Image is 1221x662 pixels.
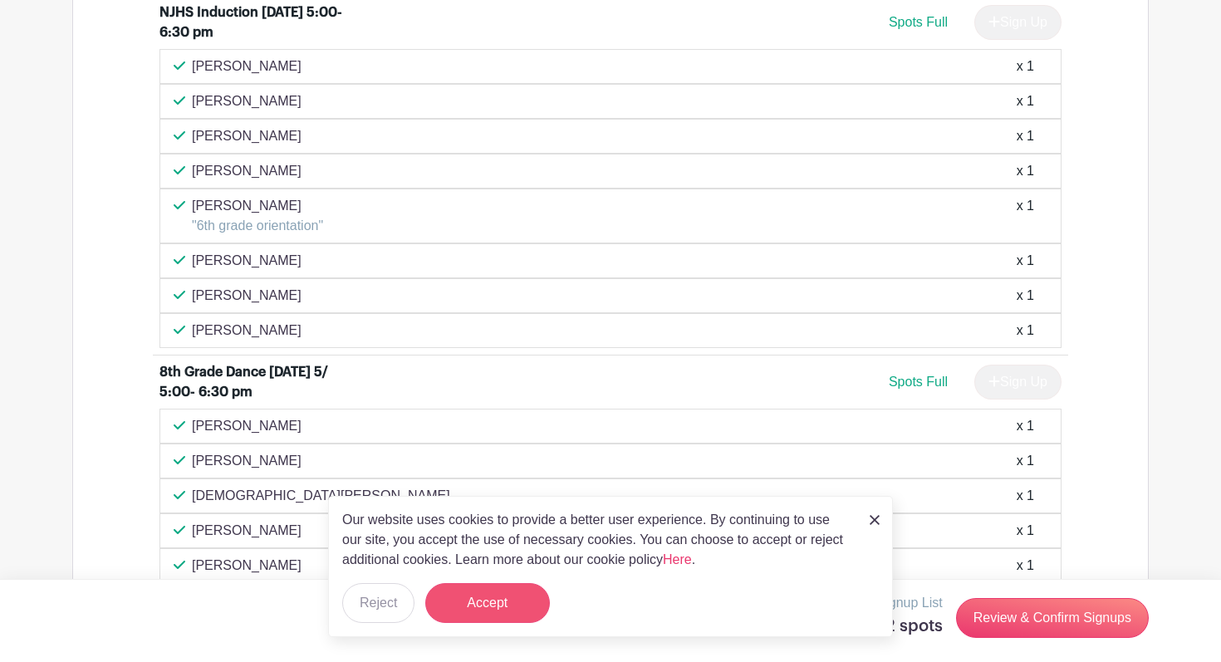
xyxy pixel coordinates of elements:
[889,375,948,389] span: Spots Full
[192,56,302,76] p: [PERSON_NAME]
[192,286,302,306] p: [PERSON_NAME]
[192,91,302,111] p: [PERSON_NAME]
[1017,321,1034,341] div: x 1
[1017,521,1034,541] div: x 1
[192,486,450,506] p: [DEMOGRAPHIC_DATA][PERSON_NAME]
[1017,56,1034,76] div: x 1
[192,556,302,576] p: [PERSON_NAME]
[663,552,692,566] a: Here
[870,515,880,525] img: close_button-5f87c8562297e5c2d7936805f587ecaba9071eb48480494691a3f1689db116b3.svg
[192,251,302,271] p: [PERSON_NAME]
[889,15,948,29] span: Spots Full
[1017,286,1034,306] div: x 1
[192,416,302,436] p: [PERSON_NAME]
[192,321,302,341] p: [PERSON_NAME]
[192,451,302,471] p: [PERSON_NAME]
[192,161,302,181] p: [PERSON_NAME]
[1017,161,1034,181] div: x 1
[1017,196,1034,236] div: x 1
[1017,416,1034,436] div: x 1
[1017,451,1034,471] div: x 1
[425,583,550,623] button: Accept
[877,593,943,613] p: Signup List
[342,510,852,570] p: Our website uses cookies to provide a better user experience. By continuing to use our site, you ...
[159,362,365,402] div: 8th Grade Dance [DATE] 5/ 5:00- 6:30 pm
[192,521,302,541] p: [PERSON_NAME]
[877,616,943,636] h5: 2 spots
[192,196,323,216] p: [PERSON_NAME]
[1017,126,1034,146] div: x 1
[159,2,365,42] div: NJHS Induction [DATE] 5:00-6:30 pm
[1017,556,1034,576] div: x 1
[1017,486,1034,506] div: x 1
[1017,251,1034,271] div: x 1
[342,583,414,623] button: Reject
[1017,91,1034,111] div: x 1
[956,598,1149,638] a: Review & Confirm Signups
[192,216,323,236] p: "6th grade orientation"
[192,126,302,146] p: [PERSON_NAME]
